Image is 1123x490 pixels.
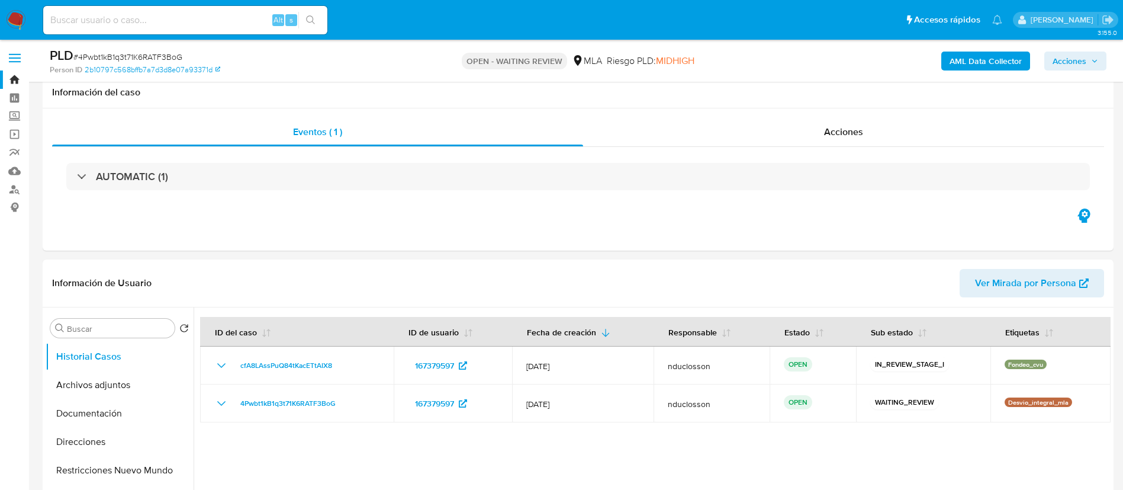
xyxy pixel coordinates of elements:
a: 2b10797c568bffb7a7d3d8e07a93371d [85,65,220,75]
button: Ver Mirada por Persona [960,269,1104,297]
a: Notificaciones [992,15,1002,25]
button: Historial Casos [46,342,194,371]
b: AML Data Collector [950,52,1022,71]
a: Salir [1102,14,1114,26]
button: Volver al orden por defecto [179,324,189,337]
span: Acciones [824,125,863,139]
span: # 4Pwbt1kB1q3t71K6RATF3BoG [73,51,182,63]
span: s [289,14,293,25]
button: Restricciones Nuevo Mundo [46,456,194,485]
button: Acciones [1044,52,1106,71]
h1: Información de Usuario [52,277,152,289]
button: AML Data Collector [941,52,1030,71]
b: Person ID [50,65,82,75]
input: Buscar [67,324,170,334]
p: nicolas.duclosson@mercadolibre.com [1031,14,1098,25]
h3: AUTOMATIC (1) [96,170,168,183]
div: MLA [572,55,602,68]
span: Ver Mirada por Persona [975,269,1076,297]
span: MIDHIGH [656,54,694,68]
button: Archivos adjuntos [46,371,194,399]
span: Acciones [1053,52,1086,71]
h1: Información del caso [52,87,1104,98]
button: search-icon [298,12,323,28]
span: Riesgo PLD: [607,55,694,68]
b: PLD [50,46,73,65]
button: Direcciones [46,428,194,456]
span: Accesos rápidos [914,14,980,26]
span: Eventos ( 1 ) [293,125,342,139]
div: AUTOMATIC (1) [66,163,1090,190]
button: Documentación [46,399,194,428]
input: Buscar usuario o caso... [43,12,327,28]
button: Buscar [55,324,65,333]
span: Alt [273,14,283,25]
p: OPEN - WAITING REVIEW [462,53,567,69]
